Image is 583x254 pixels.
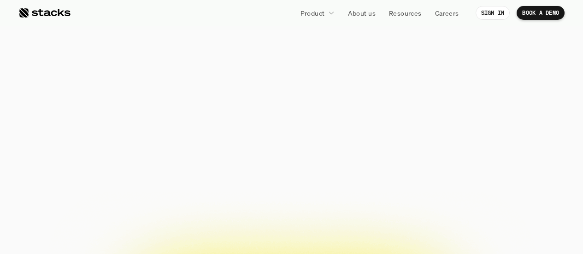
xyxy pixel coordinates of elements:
[389,8,422,18] p: Resources
[300,217,372,230] p: EXPLORE PRODUCT
[242,47,341,57] p: Stacks launches Agentic AI
[117,73,466,114] span: The financial close.
[177,167,407,195] p: Close your books faster, smarter, and risk-free with Stacks, the AI tool for accounting teams.
[222,41,361,62] a: Stacks launches Agentic AI
[284,212,388,235] a: EXPLORE PRODUCT
[522,10,559,16] p: BOOK A DEMO
[300,8,325,18] p: Product
[476,6,510,20] a: SIGN IN
[177,114,406,156] span: Reimagined.
[211,217,264,230] p: BOOK A DEMO
[195,212,280,235] a: BOOK A DEMO
[430,5,465,21] a: Careers
[435,8,459,18] p: Careers
[383,5,427,21] a: Resources
[517,6,565,20] a: BOOK A DEMO
[348,8,376,18] p: About us
[481,10,505,16] p: SIGN IN
[342,5,381,21] a: About us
